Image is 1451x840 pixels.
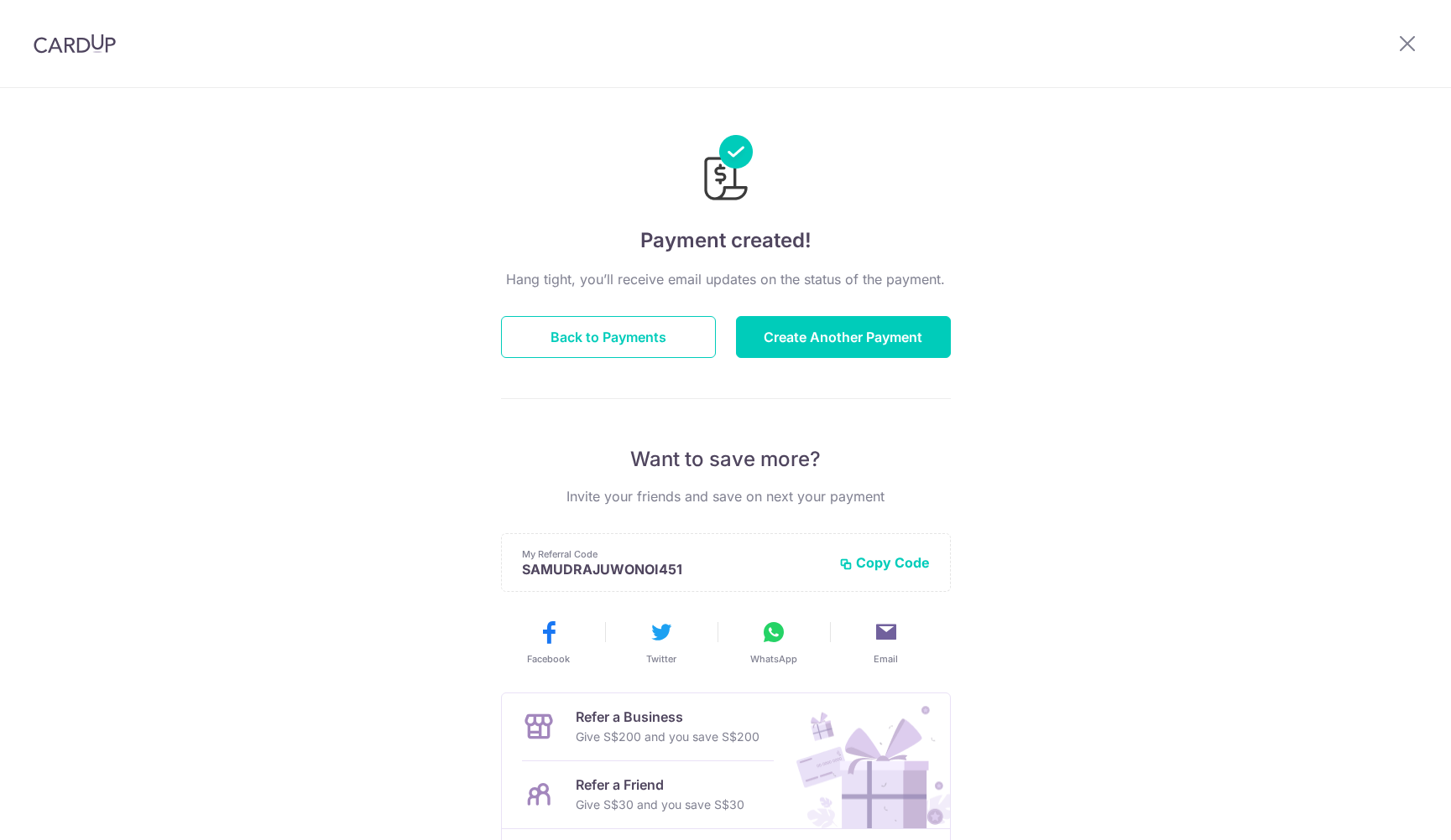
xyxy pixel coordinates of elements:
[576,707,759,727] p: Refer a Business
[576,795,744,815] p: Give S$30 and you save S$30
[750,652,797,666] span: WhatsApp
[612,619,711,666] button: Twitter
[501,316,716,358] button: Back to Payments
[736,316,951,358] button: Create Another Payment
[522,547,826,561] p: My Referral Code
[501,226,951,256] h4: Payment created!
[646,652,676,666] span: Twitter
[527,652,570,666] span: Facebook
[780,693,950,828] img: Refer
[501,446,951,473] p: Want to save more?
[522,561,826,578] p: SAMUDRAJUWONOI451
[34,34,116,54] img: CardUp
[724,619,823,666] button: WhatsApp
[576,775,744,795] p: Refer a Friend
[499,619,598,666] button: Facebook
[501,269,951,289] p: Hang tight, you’ll receive email updates on the status of the payment.
[874,652,898,666] span: Email
[699,135,753,205] img: Payments
[837,619,936,666] button: Email
[501,486,951,506] p: Invite your friends and save on next your payment
[576,727,759,747] p: Give S$200 and you save S$200
[839,554,930,571] button: Copy Code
